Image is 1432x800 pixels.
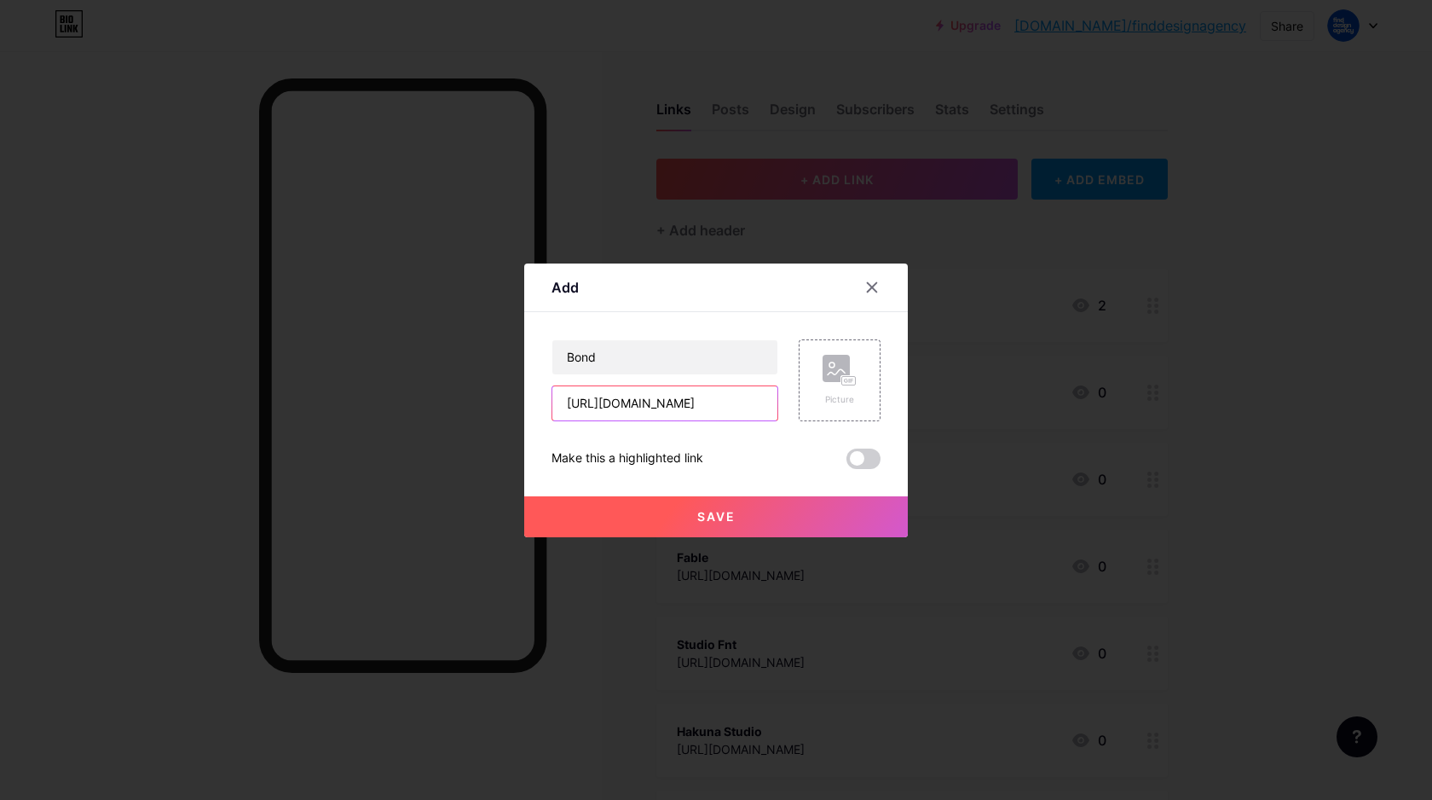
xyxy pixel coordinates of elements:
div: Make this a highlighted link [551,449,703,469]
input: Title [552,340,777,374]
button: Save [524,496,908,537]
input: URL [552,386,777,420]
div: Picture [823,393,857,406]
div: Add [551,277,579,298]
span: Save [697,509,736,524]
